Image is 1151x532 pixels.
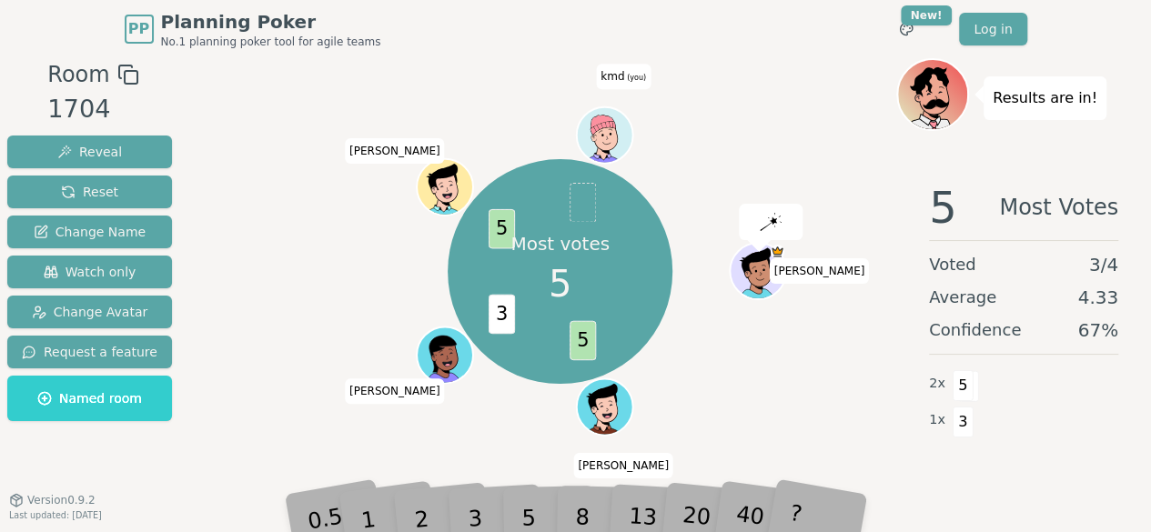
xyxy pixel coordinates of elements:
[929,252,976,277] span: Voted
[770,258,870,284] span: Click to change your name
[993,85,1097,111] p: Results are in!
[37,389,142,407] span: Named room
[1077,285,1118,310] span: 4.33
[125,9,381,49] a: PPPlanning PokerNo.1 planning poker tool for agile teams
[549,256,571,311] span: 5
[578,109,631,162] button: Click to change your avatar
[7,256,172,288] button: Watch only
[929,285,996,310] span: Average
[953,407,974,437] span: 3
[7,176,172,208] button: Reset
[596,65,651,90] span: Click to change your name
[929,374,945,394] span: 2 x
[953,370,974,401] span: 5
[47,91,138,128] div: 1704
[34,223,146,241] span: Change Name
[1078,317,1118,343] span: 67 %
[7,336,172,368] button: Request a feature
[1089,252,1118,277] span: 3 / 4
[573,453,673,478] span: Click to change your name
[345,138,445,164] span: Click to change your name
[27,493,96,507] span: Version 0.9.2
[7,216,172,248] button: Change Name
[760,213,782,231] img: reveal
[901,5,953,25] div: New!
[9,493,96,507] button: Version0.9.2
[929,410,945,430] span: 1 x
[7,136,172,168] button: Reveal
[57,143,122,161] span: Reveal
[161,9,381,35] span: Planning Poker
[47,58,109,91] span: Room
[128,18,149,40] span: PP
[510,231,610,256] p: Most votes
[9,510,102,520] span: Last updated: [DATE]
[44,263,136,281] span: Watch only
[161,35,381,49] span: No.1 planning poker tool for agile teams
[890,13,923,45] button: New!
[929,186,957,229] span: 5
[7,376,172,421] button: Named room
[999,186,1118,229] span: Most Votes
[570,320,596,360] span: 5
[32,303,148,321] span: Change Avatar
[770,245,783,258] span: Tomas is the host
[489,294,515,334] span: 3
[929,317,1021,343] span: Confidence
[489,209,515,249] span: 5
[22,343,157,361] span: Request a feature
[624,75,646,83] span: (you)
[959,13,1026,45] a: Log in
[61,183,118,201] span: Reset
[7,296,172,328] button: Change Avatar
[345,378,445,404] span: Click to change your name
